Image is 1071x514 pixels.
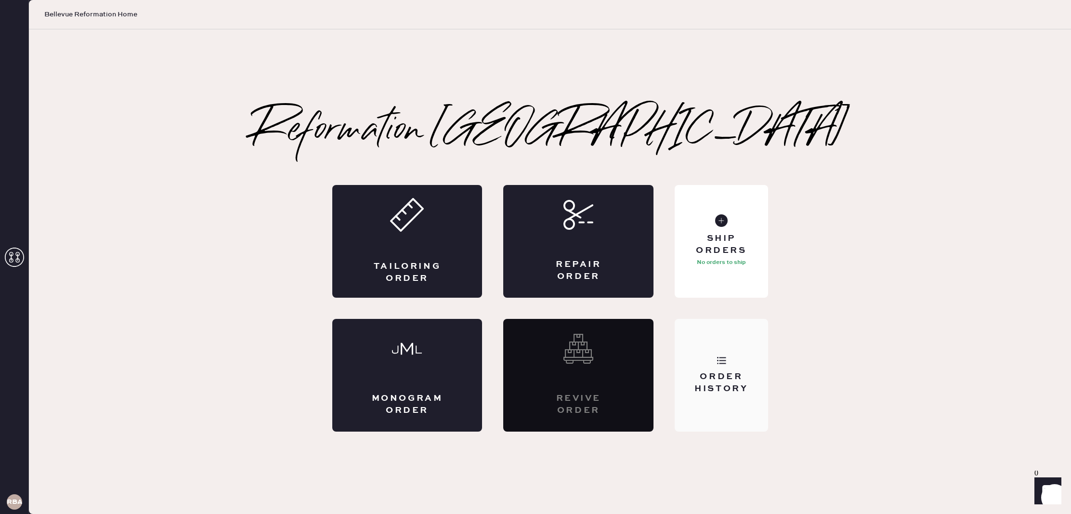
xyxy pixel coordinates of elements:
div: Order History [682,371,760,395]
div: Ship Orders [682,233,760,257]
div: Tailoring Order [371,261,444,285]
iframe: Front Chat [1025,471,1067,512]
div: Interested? Contact us at care@hemster.co [503,319,653,432]
div: Monogram Order [371,393,444,417]
h3: RBA [7,499,22,505]
span: Bellevue Reformation Home [44,10,137,19]
div: Revive order [542,393,615,417]
div: Repair Order [542,259,615,283]
h2: Reformation [GEOGRAPHIC_DATA] [252,112,848,150]
p: No orders to ship [697,257,746,268]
